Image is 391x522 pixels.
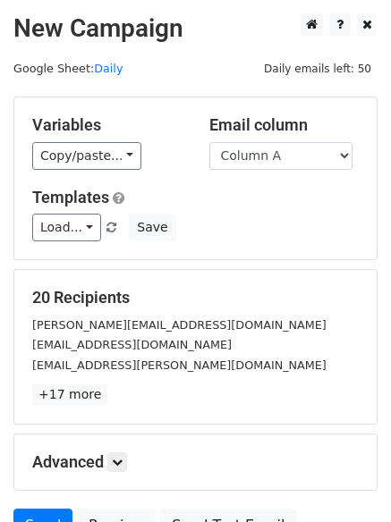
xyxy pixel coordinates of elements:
[32,318,327,332] small: [PERSON_NAME][EMAIL_ADDRESS][DOMAIN_NAME]
[94,62,123,75] a: Daily
[13,62,123,75] small: Google Sheet:
[32,142,141,170] a: Copy/paste...
[32,338,232,351] small: [EMAIL_ADDRESS][DOMAIN_NAME]
[32,358,327,372] small: [EMAIL_ADDRESS][PERSON_NAME][DOMAIN_NAME]
[32,214,101,241] a: Load...
[258,59,378,79] span: Daily emails left: 50
[129,214,175,241] button: Save
[32,288,359,307] h5: 20 Recipients
[32,452,359,472] h5: Advanced
[32,115,183,135] h5: Variables
[13,13,378,44] h2: New Campaign
[32,188,109,206] a: Templates
[209,115,360,135] h5: Email column
[258,62,378,75] a: Daily emails left: 50
[32,383,107,406] a: +17 more
[302,436,391,522] iframe: Chat Widget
